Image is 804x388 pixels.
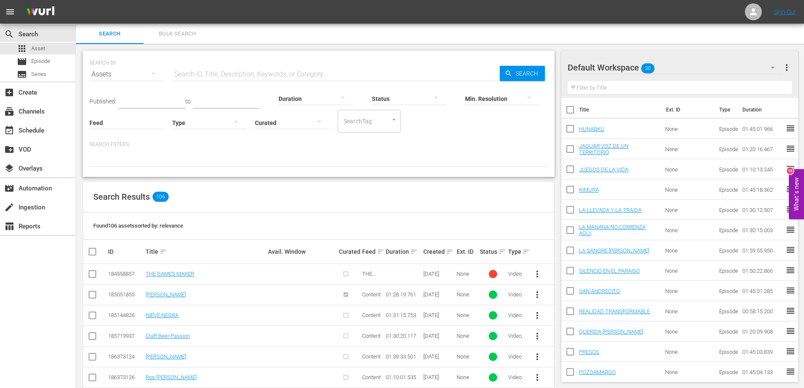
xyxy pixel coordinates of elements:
[662,301,716,321] td: None
[4,183,14,193] span: Automation
[362,247,383,257] div: Feed
[737,98,788,122] th: Duration
[716,281,739,301] td: Episode
[17,43,27,54] span: Asset
[457,333,478,339] div: None
[662,321,716,342] td: None
[739,159,785,179] td: 01:10:13.245
[386,333,421,339] div: 01:30:20.117
[423,247,454,257] div: Created
[527,285,547,305] button: more_vert
[785,225,796,235] span: reorder
[662,159,716,179] td: None
[662,240,716,260] td: None
[662,200,716,220] td: None
[785,306,796,316] span: reorder
[662,119,716,139] td: None
[785,123,796,133] span: reorder
[579,349,599,355] a: PRESOS
[31,57,50,65] span: Episode
[739,139,785,159] td: 01:20:16.467
[739,260,785,281] td: 01:50:22.866
[108,291,143,298] div: 185051855
[716,342,739,362] td: Episode
[579,288,620,294] a: SAN ANDRECITO
[739,321,785,342] td: 01:20:09.908
[714,98,737,122] th: Type
[108,333,143,339] div: 185719937
[661,98,715,122] th: Ext. ID
[457,248,478,255] div: Ext. ID
[785,184,796,194] span: reorder
[4,125,14,136] span: Schedule
[662,362,716,382] td: None
[662,342,716,362] td: None
[4,29,14,39] span: Search
[716,240,739,260] td: Episode
[716,200,739,220] td: Episode
[785,346,796,356] span: reorder
[641,60,655,77] span: 30
[508,374,525,380] div: Video
[498,248,506,255] span: sort
[5,7,15,17] span: menu
[716,179,739,200] td: Episode
[362,312,381,318] span: Content
[508,291,525,298] div: Video
[4,144,14,155] span: VOD
[782,62,792,73] span: more_vert
[508,247,525,257] div: Type
[532,372,542,383] span: more_vert
[500,66,545,81] button: Search
[149,29,206,39] span: Bulk Search
[152,192,168,202] span: 106
[410,248,418,255] span: sort
[739,362,785,382] td: 01:45:04.133
[785,164,796,174] span: reorder
[527,347,547,367] button: more_vert
[527,326,547,346] button: more_vert
[108,248,143,255] div: ID
[527,264,547,284] button: more_vert
[457,374,478,380] div: None
[377,248,384,255] span: sort
[89,141,548,148] p: Search Filters:
[785,366,796,377] span: reorder
[662,179,716,200] td: None
[423,312,454,318] div: [DATE]
[185,98,191,105] span: to
[579,224,646,236] a: LA MANANA NO COMIENZA AQUI
[4,163,14,174] span: Overlays
[362,291,381,298] span: Content
[146,291,186,298] a: [PERSON_NAME]
[17,57,27,67] span: Episode
[739,200,785,220] td: 01:30:12.507
[146,353,186,360] a: [PERSON_NAME]
[423,353,454,360] div: [DATE]
[89,98,116,105] span: Published:
[423,271,454,277] div: [DATE]
[532,269,542,279] span: more_vert
[146,247,265,257] div: Title
[716,321,739,342] td: Episode
[4,202,14,212] span: Ingestion
[386,374,421,380] div: 01:10:01.535
[108,353,143,360] div: 186373124
[716,139,739,159] td: Episode
[81,29,138,39] span: Search
[785,326,796,336] span: reorder
[93,192,150,202] span: Search Results
[716,159,739,179] td: Episode
[579,369,616,375] a: POZOAMARGO
[89,62,164,86] div: Assets
[662,281,716,301] td: None
[508,271,525,277] div: Video
[782,57,792,78] button: more_vert
[739,281,785,301] td: 01:45:01.285
[423,374,454,380] div: [DATE]
[362,271,380,290] span: THE GAMES MAKER
[716,119,739,139] td: Episode
[532,290,542,300] span: more_vert
[579,98,661,122] th: Title
[662,139,716,159] td: None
